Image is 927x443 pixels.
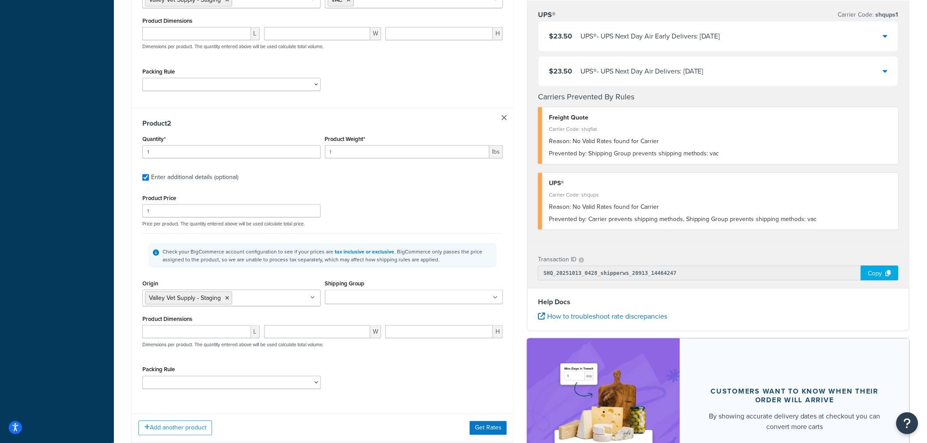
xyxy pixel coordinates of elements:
[538,253,577,266] p: Transaction ID
[701,411,888,432] div: By showing accurate delivery dates at checkout you can convert more carts
[142,119,503,128] h3: Product 2
[549,123,892,135] div: Carrier Code: shqflat
[325,280,365,287] label: Shipping Group
[549,112,892,124] div: Freight Quote
[549,135,892,148] div: No Valid Rates found for Carrier
[874,10,899,19] span: shqups1
[549,213,892,225] div: Carrier prevents shipping methods, Shipping Group prevents shipping methods: vac
[549,148,892,160] div: Shipping Group prevents shipping methods: vac
[142,145,321,158] input: 0
[838,9,899,21] p: Carrier Code:
[142,18,192,24] label: Product Dimensions
[549,214,587,224] span: Prevented by:
[502,115,507,120] a: Remove Item
[896,412,918,434] button: Open Resource Center
[549,201,892,213] div: No Valid Rates found for Carrier
[138,421,212,436] button: Add another product
[140,341,324,348] p: Dimensions per product. The quantity entered above will be used calculate total volume.
[549,31,572,41] span: $23.50
[325,136,365,142] label: Product Weight*
[701,387,888,405] div: Customers want to know when their order will arrive
[493,27,503,40] span: H
[549,66,572,76] span: $23.50
[142,280,158,287] label: Origin
[580,30,720,42] div: UPS® - UPS Next Day Air Early Delivers: [DATE]
[549,149,587,158] span: Prevented by:
[251,27,260,40] span: L
[493,325,503,338] span: H
[489,145,503,158] span: lbs
[549,202,571,211] span: Reason:
[142,68,175,75] label: Packing Rule
[140,221,505,227] p: Price per product. The quantity entered above will be used calculate total price.
[538,91,899,103] h4: Carriers Prevented By Rules
[580,65,704,77] div: UPS® - UPS Next Day Air Delivers: [DATE]
[549,137,571,146] span: Reason:
[549,189,892,201] div: Carrier Code: shqups
[370,27,381,40] span: W
[538,11,555,19] h3: UPS®
[142,316,192,322] label: Product Dimensions
[549,177,892,190] div: UPS®
[470,421,507,435] button: Get Rates
[142,366,175,373] label: Packing Rule
[538,311,667,321] a: How to troubleshoot rate discrepancies
[142,136,166,142] label: Quantity*
[325,145,490,158] input: 0.00
[538,297,899,307] h4: Help Docs
[142,174,149,181] input: Enter additional details (optional)
[140,43,324,49] p: Dimensions per product. The quantity entered above will be used calculate total volume.
[251,325,260,338] span: L
[151,171,238,183] div: Enter additional details (optional)
[370,325,381,338] span: W
[861,266,899,281] div: Copy
[149,293,221,302] span: Valley Vet Supply - Staging
[142,195,176,201] label: Product Price
[163,248,492,264] div: Check your BigCommerce account configuration to see if your prices are . BigCommerce only passes ...
[335,248,394,256] a: tax inclusive or exclusive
